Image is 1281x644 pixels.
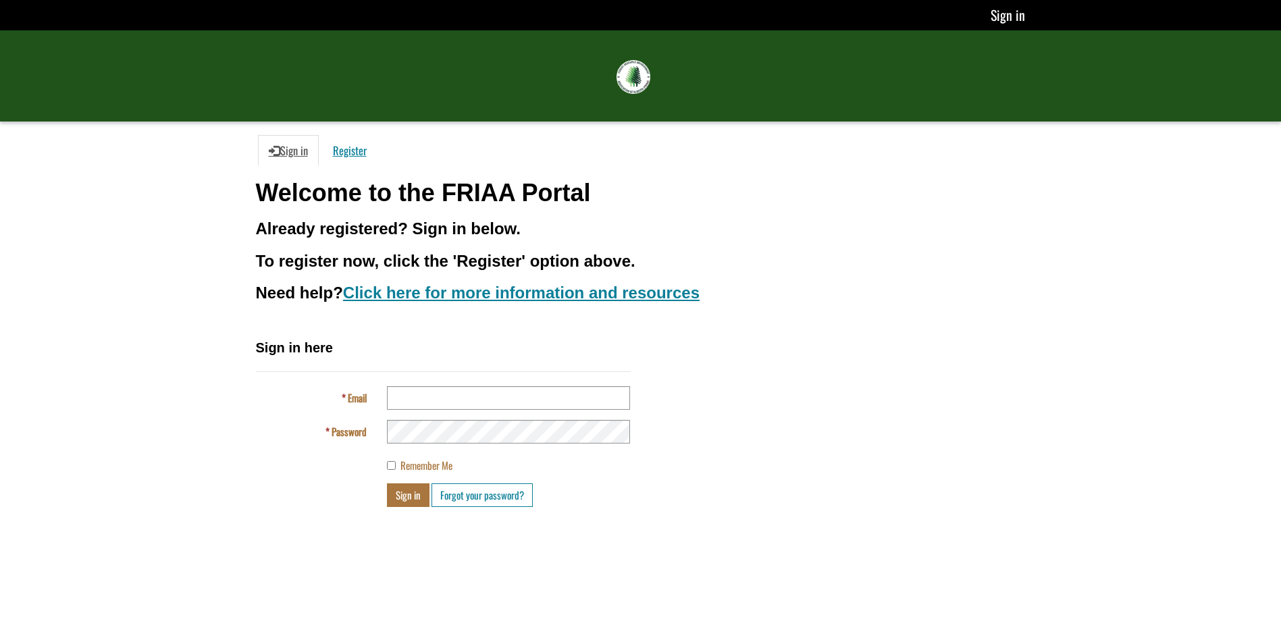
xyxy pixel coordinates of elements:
h3: Need help? [256,284,1026,302]
h3: Already registered? Sign in below. [256,220,1026,238]
span: Sign in here [256,340,333,355]
a: Register [322,135,377,166]
h3: To register now, click the 'Register' option above. [256,252,1026,270]
a: Forgot your password? [432,483,533,507]
a: Sign in [991,5,1025,25]
span: Password [332,424,367,439]
span: Email [348,390,367,405]
h1: Welcome to the FRIAA Portal [256,180,1026,207]
button: Sign in [387,483,429,507]
a: Sign in [258,135,319,166]
a: Click here for more information and resources [343,284,700,302]
img: FRIAA Submissions Portal [617,60,650,94]
input: Remember Me [387,461,396,470]
span: Remember Me [400,458,452,473]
